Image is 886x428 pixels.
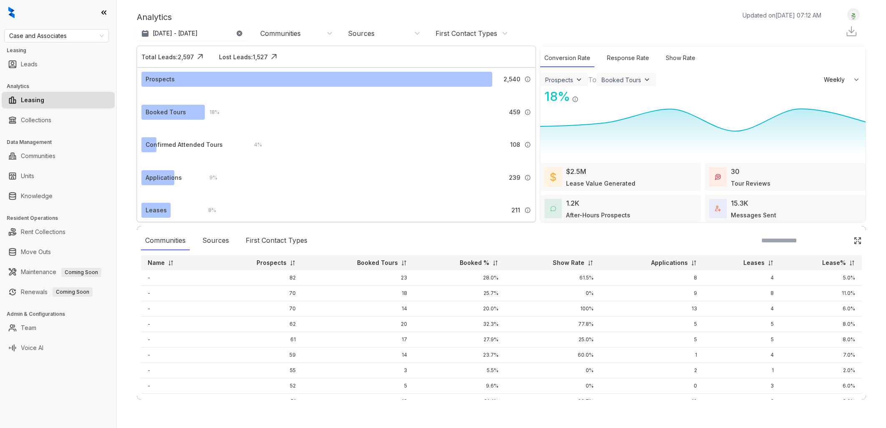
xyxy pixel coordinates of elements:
td: 14 [302,301,413,317]
img: sorting [768,260,774,266]
p: Analytics [137,11,172,23]
div: Booked Tours [602,76,641,83]
img: ViewFilterArrow [575,76,583,84]
td: - [141,378,210,394]
img: Click Icon [853,237,862,245]
img: Click Icon [268,50,280,63]
div: 15.3K [731,198,748,208]
td: 14 [302,347,413,363]
div: 30 [731,166,740,176]
a: Knowledge [21,188,53,204]
img: sorting [492,260,498,266]
p: Booked % [460,259,489,267]
img: TotalFum [715,206,721,211]
img: UserAvatar [848,10,859,19]
div: 18 % [201,108,219,117]
td: 1 [704,363,780,378]
li: Team [2,320,115,336]
span: Weekly [824,76,849,84]
td: 5 [600,332,704,347]
a: RenewalsComing Soon [21,284,93,300]
button: Weekly [819,72,866,87]
td: - [141,363,210,378]
div: 4 % [246,140,262,149]
span: Case and Associates [9,30,104,42]
img: Click Icon [579,88,591,101]
div: Sources [198,231,233,250]
div: First Contact Types [242,231,312,250]
p: Booked Tours [357,259,398,267]
td: 0% [505,286,600,301]
td: - [141,394,210,409]
td: 5 [704,332,780,347]
h3: Analytics [7,83,116,90]
div: 18 % [540,87,570,106]
div: First Contact Types [435,29,497,38]
td: 13 [600,301,704,317]
p: Updated on [DATE] 07:12 AM [743,11,821,20]
div: Conversion Rate [540,49,594,67]
td: 51 [210,394,302,409]
li: Maintenance [2,264,115,280]
span: 108 [510,140,520,149]
td: 20 [302,317,413,332]
td: 8.0% [780,317,862,332]
li: Leasing [2,92,115,108]
td: - [141,270,210,286]
li: Knowledge [2,188,115,204]
a: Voice AI [21,340,43,356]
td: 9 [600,286,704,301]
span: 459 [509,108,520,117]
td: 3 [302,363,413,378]
div: Lost Leads: 1,527 [219,53,268,61]
td: 9.6% [414,378,505,394]
img: Info [524,141,531,148]
td: 6.0% [780,394,862,409]
td: 18 [302,286,413,301]
div: Communities [260,29,301,38]
td: 1 [600,347,704,363]
p: Prospects [257,259,287,267]
a: Rent Collections [21,224,65,240]
img: Click Icon [194,50,206,63]
td: 59 [210,347,302,363]
td: 5 [600,317,704,332]
img: Info [524,109,531,116]
td: 3 [704,378,780,394]
td: 70 [210,286,302,301]
a: Leads [21,56,38,73]
div: 8 % [200,206,216,215]
td: 52 [210,378,302,394]
a: Team [21,320,36,336]
td: 23.7% [414,347,505,363]
td: 10 [600,394,704,409]
p: Show Rate [553,259,584,267]
td: 0 [600,378,704,394]
div: Prospects [545,76,573,83]
td: 8 [704,286,780,301]
span: 211 [511,206,520,215]
span: Coming Soon [53,287,93,297]
img: sorting [849,260,855,266]
img: SearchIcon [836,237,843,244]
td: 32.3% [414,317,505,332]
a: Move Outs [21,244,51,260]
div: Response Rate [603,49,653,67]
img: LeaseValue [550,172,556,182]
td: 5 [704,317,780,332]
p: Name [148,259,165,267]
img: sorting [289,260,296,266]
li: Rent Collections [2,224,115,240]
div: Confirmed Attended Tours [146,140,223,149]
div: Lease Value Generated [566,179,635,188]
li: Communities [2,148,115,164]
td: 4 [704,301,780,317]
img: sorting [401,260,407,266]
a: Units [21,168,34,184]
img: AfterHoursConversations [550,206,556,212]
img: Info [524,174,531,181]
td: 66.7% [505,394,600,409]
td: 23 [302,270,413,286]
a: Collections [21,112,51,128]
img: Info [524,76,531,83]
